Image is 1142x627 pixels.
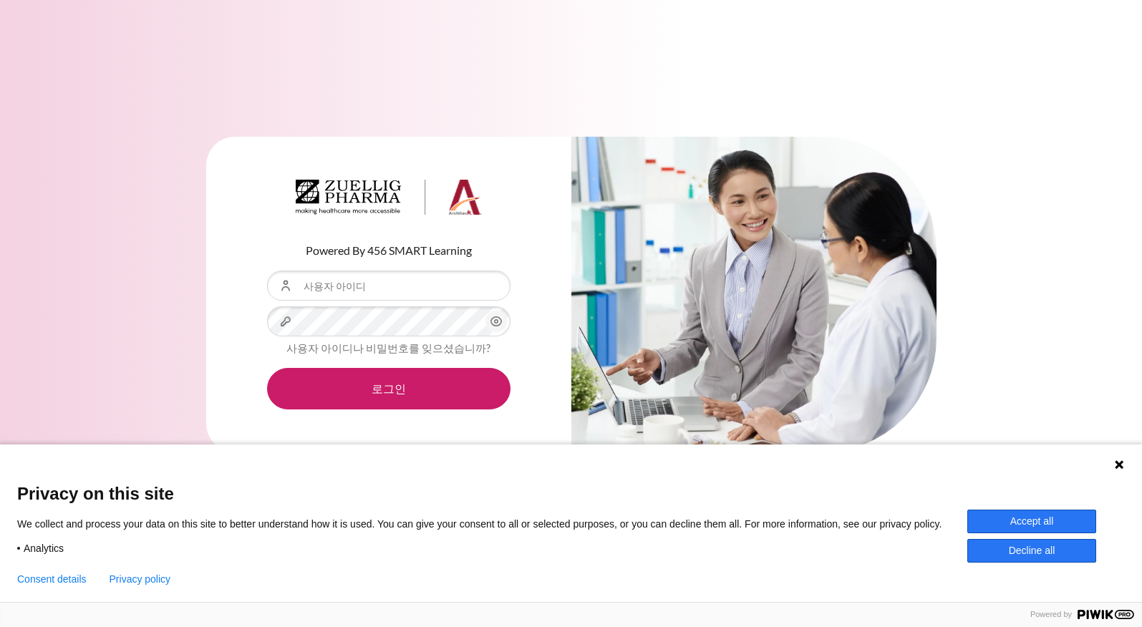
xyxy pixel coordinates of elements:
button: Accept all [967,510,1096,533]
span: Powered by [1025,610,1078,619]
span: Privacy on this site [17,483,1125,504]
p: We collect and process your data on this site to better understand how it is used. You can give y... [17,517,963,530]
img: Architeck [296,180,482,215]
button: 로그인 [267,368,510,409]
a: Architeck [296,180,482,221]
p: Powered By 456 SMART Learning [267,242,510,259]
button: Decline all [967,539,1096,563]
span: Analytics [24,542,64,555]
input: 사용자 아이디 [267,271,510,301]
button: Consent details [17,573,87,585]
a: 사용자 아이디나 비밀번호를 잊으셨습니까? [286,341,490,354]
a: Privacy policy [110,573,171,585]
